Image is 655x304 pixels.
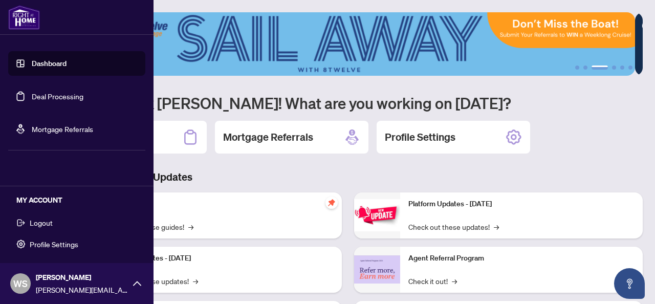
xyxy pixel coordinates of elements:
[223,130,313,144] h2: Mortgage Referrals
[107,199,334,210] p: Self-Help
[13,276,28,291] span: WS
[583,66,587,70] button: 2
[612,66,616,70] button: 4
[628,66,632,70] button: 6
[8,214,145,231] button: Logout
[53,12,635,76] img: Slide 2
[193,275,198,287] span: →
[354,199,400,231] img: Platform Updates - June 23, 2025
[32,59,67,68] a: Dashboard
[188,221,193,232] span: →
[354,255,400,284] img: Agent Referral Program
[107,253,334,264] p: Platform Updates - [DATE]
[592,66,608,70] button: 3
[8,5,40,30] img: logo
[325,197,338,209] span: pushpin
[614,268,645,299] button: Open asap
[408,275,457,287] a: Check it out!→
[36,272,128,283] span: [PERSON_NAME]
[16,194,145,206] h5: MY ACCOUNT
[36,284,128,295] span: [PERSON_NAME][EMAIL_ADDRESS][DOMAIN_NAME]
[575,66,579,70] button: 1
[32,124,93,134] a: Mortgage Referrals
[620,66,624,70] button: 5
[494,221,499,232] span: →
[408,221,499,232] a: Check out these updates!→
[8,235,145,253] button: Profile Settings
[30,214,53,231] span: Logout
[385,130,455,144] h2: Profile Settings
[53,93,643,113] h1: Welcome back [PERSON_NAME]! What are you working on [DATE]?
[408,199,635,210] p: Platform Updates - [DATE]
[32,92,83,101] a: Deal Processing
[30,236,78,252] span: Profile Settings
[53,170,643,184] h3: Brokerage & Industry Updates
[408,253,635,264] p: Agent Referral Program
[452,275,457,287] span: →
